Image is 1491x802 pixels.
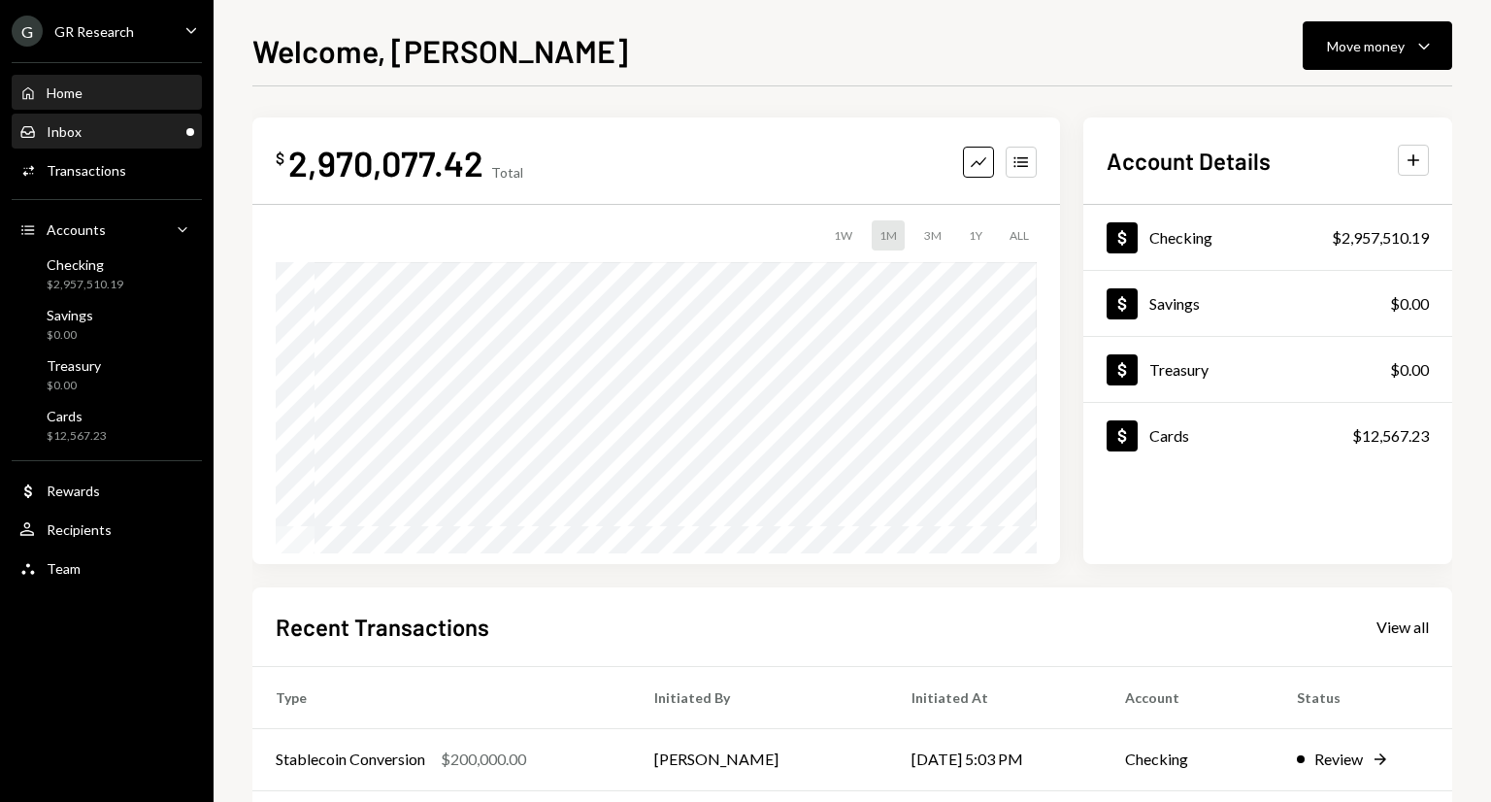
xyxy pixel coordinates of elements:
div: Savings [1149,294,1200,313]
div: Team [47,560,81,577]
th: Account [1102,666,1274,728]
div: G [12,16,43,47]
a: Home [12,75,202,110]
div: Recipients [47,521,112,538]
div: Stablecoin Conversion [276,748,425,771]
a: Rewards [12,473,202,508]
a: Cards$12,567.23 [12,402,202,449]
td: Checking [1102,728,1274,790]
a: Team [12,551,202,585]
div: Inbox [47,123,82,140]
th: Initiated At [888,666,1102,728]
div: GR Research [54,23,134,40]
a: Inbox [12,114,202,149]
a: Checking$2,957,510.19 [1083,205,1452,270]
div: $2,957,510.19 [1332,226,1429,250]
a: Treasury$0.00 [12,351,202,398]
div: Review [1314,748,1363,771]
div: Cards [47,408,107,424]
div: Accounts [47,221,106,238]
th: Type [252,666,631,728]
div: $0.00 [47,378,101,394]
div: ALL [1002,220,1037,251]
a: Accounts [12,212,202,247]
div: $0.00 [1390,358,1429,382]
div: Treasury [47,357,101,374]
div: $0.00 [1390,292,1429,316]
th: Status [1274,666,1452,728]
h2: Account Details [1107,145,1271,177]
button: Move money [1303,21,1452,70]
a: View all [1376,616,1429,637]
h1: Welcome, [PERSON_NAME] [252,31,628,70]
div: 2,970,077.42 [288,141,483,184]
div: Checking [47,256,123,273]
th: Initiated By [631,666,888,728]
a: Transactions [12,152,202,187]
div: Total [491,164,523,181]
div: Checking [1149,228,1212,247]
div: 1M [872,220,905,251]
a: Savings$0.00 [12,301,202,348]
td: [DATE] 5:03 PM [888,728,1102,790]
div: $ [276,149,284,168]
div: Rewards [47,483,100,499]
a: Treasury$0.00 [1083,337,1452,402]
div: $0.00 [47,327,93,344]
div: 1Y [961,220,990,251]
div: Move money [1327,36,1405,56]
div: $12,567.23 [1352,424,1429,448]
div: $12,567.23 [47,428,107,445]
div: Savings [47,307,93,323]
a: Savings$0.00 [1083,271,1452,336]
div: Transactions [47,162,126,179]
div: 3M [916,220,949,251]
div: Treasury [1149,360,1209,379]
a: Cards$12,567.23 [1083,403,1452,468]
div: Home [47,84,83,101]
div: Cards [1149,426,1189,445]
div: $200,000.00 [441,748,526,771]
h2: Recent Transactions [276,611,489,643]
div: 1W [826,220,860,251]
td: [PERSON_NAME] [631,728,888,790]
div: View all [1376,618,1429,637]
a: Checking$2,957,510.19 [12,251,202,297]
a: Recipients [12,512,202,547]
div: $2,957,510.19 [47,277,123,293]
